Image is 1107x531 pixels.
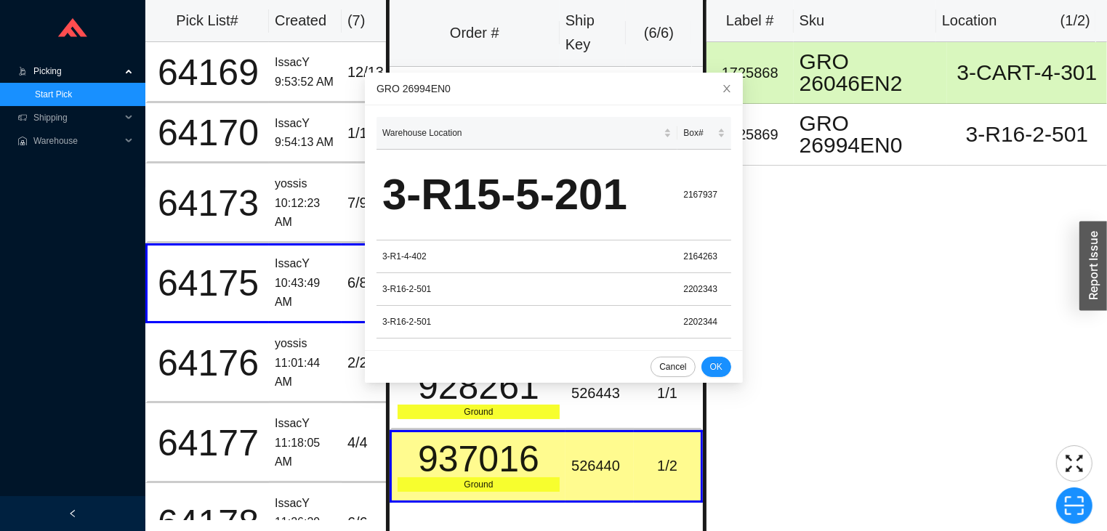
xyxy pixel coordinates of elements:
[1056,445,1092,482] button: fullscreen
[275,133,336,153] div: 9:54:13 AM
[382,249,672,264] div: 3-R1-4-402
[347,60,392,84] div: 12 / 13
[347,351,392,375] div: 2 / 2
[942,9,997,33] div: Location
[382,315,672,329] div: 3-R16-2-501
[632,21,686,45] div: ( 6 / 6 )
[153,265,263,301] div: 64175
[275,174,336,194] div: yossis
[1060,9,1090,33] div: ( 1 / 2 )
[382,282,672,296] div: 3-R16-2-501
[677,306,731,339] td: 2202344
[275,494,336,514] div: IssacY
[1057,453,1092,474] span: fullscreen
[275,53,336,73] div: IssacY
[275,274,336,312] div: 10:43:49 AM
[709,360,722,374] span: OK
[953,62,1101,84] div: 3-CART-4-301
[33,129,121,153] span: Warehouse
[382,158,672,231] div: 3-R15-5-201
[153,54,263,91] div: 64169
[398,405,560,419] div: Ground
[347,431,392,455] div: 4 / 4
[275,194,336,232] div: 10:12:23 AM
[722,84,732,94] span: close
[677,150,731,240] td: 2167937
[275,114,336,134] div: IssacY
[800,51,941,94] div: GRO 26046EN2
[677,117,731,150] th: Box# sortable
[651,357,695,377] button: Cancel
[398,477,560,492] div: Ground
[800,113,941,156] div: GRO 26994EN0
[275,434,336,472] div: 11:18:05 AM
[35,89,72,100] a: Start Pick
[398,368,560,405] div: 928261
[275,334,336,354] div: yossis
[640,381,694,405] div: 1 / 1
[275,414,336,434] div: IssacY
[571,454,628,478] div: 526440
[153,115,263,151] div: 64170
[347,271,392,295] div: 6 / 8
[683,126,714,140] span: Box#
[953,123,1101,145] div: 3-R16-2-501
[347,9,394,33] div: ( 7 )
[275,73,336,92] div: 9:53:52 AM
[153,425,263,461] div: 64177
[153,185,263,222] div: 64173
[153,345,263,381] div: 64176
[347,121,392,145] div: 1 / 1
[701,357,730,377] button: OK
[677,273,731,306] td: 2202343
[33,106,121,129] span: Shipping
[377,117,677,150] th: Warehouse Location sortable
[377,81,731,97] div: GRO 26994EN0
[68,509,77,518] span: left
[275,254,336,274] div: IssacY
[347,191,392,215] div: 7 / 9
[712,61,788,85] div: 1725868
[659,360,686,374] span: Cancel
[640,454,694,478] div: 1 / 2
[398,441,560,477] div: 937016
[1057,495,1092,516] span: scan
[275,354,336,392] div: 11:01:44 AM
[711,73,743,105] button: Close
[712,123,788,147] div: 1725869
[571,381,628,405] div: 526443
[677,240,731,273] td: 2164263
[1056,487,1092,524] button: scan
[33,60,121,83] span: Picking
[382,126,661,140] span: Warehouse Location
